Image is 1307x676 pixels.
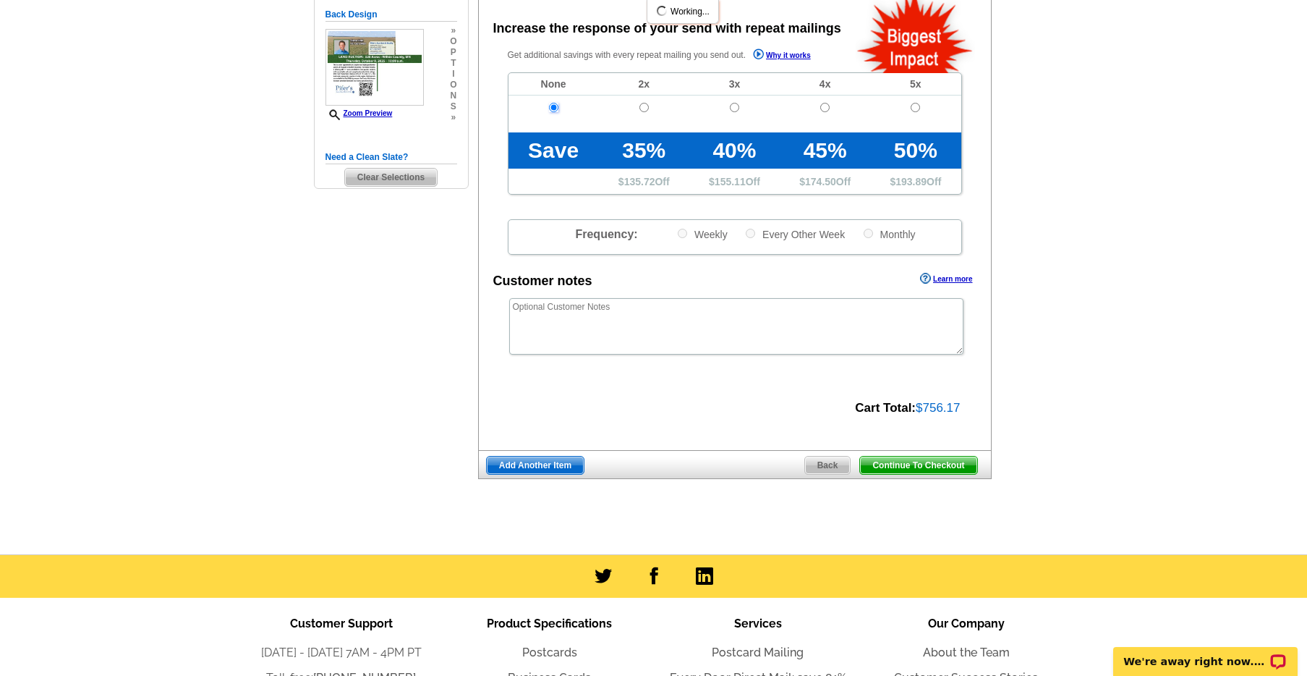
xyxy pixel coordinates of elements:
[486,456,584,475] a: Add Another Item
[450,90,456,101] span: n
[804,456,851,475] a: Back
[325,109,393,117] a: Zoom Preview
[237,644,446,662] li: [DATE] - [DATE] 7AM - 4PM PT
[508,73,599,96] td: None
[678,229,687,238] input: Weekly
[746,229,755,238] input: Every Other Week
[624,176,655,187] span: 135.72
[450,36,456,47] span: o
[575,228,637,240] span: Frequency:
[923,646,1010,659] a: About the Team
[450,58,456,69] span: t
[508,132,599,169] td: Save
[508,47,842,64] p: Get additional savings with every repeat mailing you send out.
[325,151,457,164] h5: Need a Clean Slate?
[325,8,457,22] h5: Back Design
[780,73,870,96] td: 4x
[744,227,845,241] label: Every Other Week
[805,457,851,474] span: Back
[862,227,916,241] label: Monthly
[325,29,424,106] img: small-thumb.jpg
[599,169,689,194] td: $ Off
[450,112,456,123] span: »
[780,132,870,169] td: 45%
[860,457,976,474] span: Continue To Checkout
[753,48,811,64] a: Why it works
[450,25,456,36] span: »
[290,617,393,630] span: Customer Support
[487,457,584,474] span: Add Another Item
[450,101,456,112] span: s
[345,169,437,186] span: Clear Selections
[734,617,782,630] span: Services
[712,646,804,659] a: Postcard Mailing
[1104,630,1307,676] iframe: LiveChat chat widget
[450,80,456,90] span: o
[656,5,668,17] img: loading...
[689,169,780,194] td: $ Off
[715,176,746,187] span: 155.11
[493,19,841,38] div: Increase the response of your send with repeat mailings
[450,69,456,80] span: i
[916,401,960,415] span: $756.17
[599,132,689,169] td: 35%
[928,617,1005,630] span: Our Company
[487,617,612,630] span: Product Specifications
[920,273,972,284] a: Learn more
[450,47,456,58] span: p
[895,176,927,187] span: 193.89
[676,227,728,241] label: Weekly
[855,401,916,415] strong: Cart Total:
[805,176,836,187] span: 174.50
[870,169,961,194] td: $ Off
[493,271,592,291] div: Customer notes
[599,73,689,96] td: 2x
[689,132,780,169] td: 40%
[864,229,873,238] input: Monthly
[689,73,780,96] td: 3x
[870,132,961,169] td: 50%
[780,169,870,194] td: $ Off
[870,73,961,96] td: 5x
[522,646,577,659] a: Postcards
